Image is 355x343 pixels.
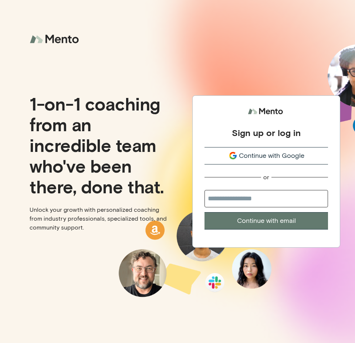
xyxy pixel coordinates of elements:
[30,206,172,232] p: Unlock your growth with personalized coaching from industry professionals, specialized tools, and...
[204,147,328,164] button: Continue with Google
[263,173,269,181] div: or
[232,127,301,138] div: Sign up or log in
[248,105,285,118] img: logo.svg
[204,212,328,230] button: Continue with email
[30,30,81,49] img: logo
[239,151,304,161] span: Continue with Google
[30,93,172,197] p: 1-on-1 coaching from an incredible team who've been there, done that.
